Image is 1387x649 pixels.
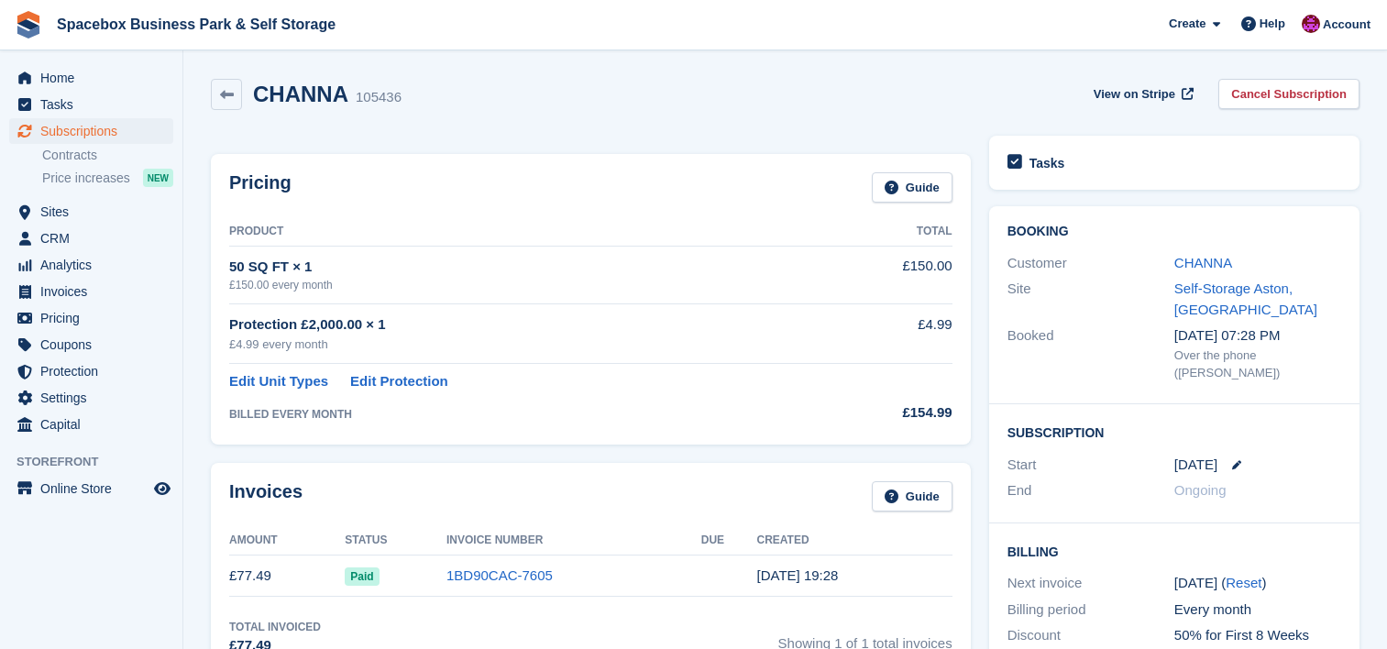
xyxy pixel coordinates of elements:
div: £4.99 every month [229,335,819,354]
div: Customer [1007,253,1174,274]
img: stora-icon-8386f47178a22dfd0bd8f6a31ec36ba5ce8667c1dd55bd0f319d3a0aa187defe.svg [15,11,42,38]
span: Analytics [40,252,150,278]
th: Created [757,526,952,555]
time: 2025-09-01 00:00:00 UTC [1174,455,1217,476]
a: Spacebox Business Park & Self Storage [50,9,343,39]
time: 2025-09-01 18:28:44 UTC [757,567,839,583]
a: menu [9,65,173,91]
div: 50 SQ FT × 1 [229,257,819,278]
a: Edit Unit Types [229,371,328,392]
a: Guide [872,481,952,511]
td: £77.49 [229,555,345,597]
span: Ongoing [1174,482,1227,498]
span: Invoices [40,279,150,304]
span: Sites [40,199,150,225]
span: Subscriptions [40,118,150,144]
div: £150.00 every month [229,277,819,293]
span: Online Store [40,476,150,501]
a: Guide [872,172,952,203]
a: menu [9,305,173,331]
span: View on Stripe [1094,85,1175,104]
span: Home [40,65,150,91]
div: Booked [1007,325,1174,382]
h2: CHANNA [253,82,348,106]
span: Price increases [42,170,130,187]
a: View on Stripe [1086,79,1197,109]
span: CRM [40,225,150,251]
a: menu [9,252,173,278]
span: Settings [40,385,150,411]
span: Protection [40,358,150,384]
a: CHANNA [1174,255,1232,270]
a: Self-Storage Aston, [GEOGRAPHIC_DATA] [1174,280,1317,317]
div: Every month [1174,599,1341,621]
div: Billing period [1007,599,1174,621]
div: Next invoice [1007,573,1174,594]
a: menu [9,332,173,357]
a: menu [9,279,173,304]
span: Account [1323,16,1370,34]
div: Over the phone ([PERSON_NAME]) [1174,346,1341,382]
div: Protection £2,000.00 × 1 [229,314,819,335]
div: Site [1007,279,1174,320]
div: 105436 [356,87,402,108]
h2: Tasks [1029,155,1065,171]
a: menu [9,118,173,144]
a: Preview store [151,478,173,500]
a: menu [9,476,173,501]
div: End [1007,480,1174,501]
a: menu [9,358,173,384]
h2: Booking [1007,225,1341,239]
span: Create [1169,15,1205,33]
span: Help [1260,15,1285,33]
div: £154.99 [819,402,952,423]
a: Price increases NEW [42,168,173,188]
a: Cancel Subscription [1218,79,1359,109]
h2: Pricing [229,172,292,203]
a: Reset [1226,575,1261,590]
span: Storefront [17,453,182,471]
th: Due [701,526,757,555]
img: Shitika Balanath [1302,15,1320,33]
span: Paid [345,567,379,586]
a: menu [9,385,173,411]
td: £4.99 [819,304,952,364]
div: 50% for First 8 Weeks [1174,625,1341,646]
a: menu [9,412,173,437]
div: BILLED EVERY MONTH [229,406,819,423]
div: Total Invoiced [229,619,321,635]
div: Start [1007,455,1174,476]
span: Pricing [40,305,150,331]
a: menu [9,199,173,225]
h2: Invoices [229,481,303,511]
div: [DATE] ( ) [1174,573,1341,594]
a: 1BD90CAC-7605 [446,567,553,583]
span: Coupons [40,332,150,357]
th: Invoice Number [446,526,701,555]
td: £150.00 [819,246,952,303]
a: menu [9,225,173,251]
h2: Subscription [1007,423,1341,441]
a: Contracts [42,147,173,164]
a: menu [9,92,173,117]
div: NEW [143,169,173,187]
th: Product [229,217,819,247]
th: Total [819,217,952,247]
th: Amount [229,526,345,555]
span: Capital [40,412,150,437]
a: Edit Protection [350,371,448,392]
div: Discount [1007,625,1174,646]
h2: Billing [1007,542,1341,560]
div: [DATE] 07:28 PM [1174,325,1341,346]
th: Status [345,526,446,555]
span: Tasks [40,92,150,117]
